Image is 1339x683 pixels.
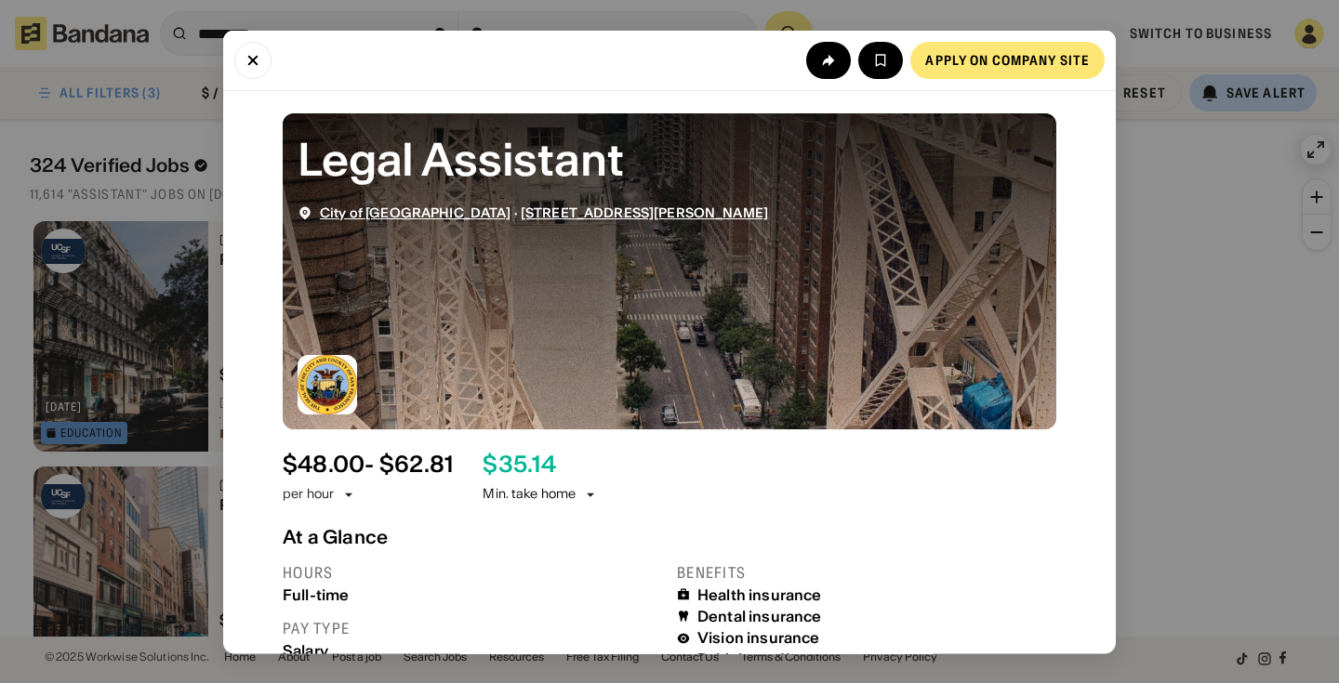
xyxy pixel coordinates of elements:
[298,354,357,414] img: City of San Francisco logo
[483,485,598,504] div: Min. take home
[283,618,662,637] div: Pay type
[697,607,822,624] div: Dental insurance
[697,585,822,603] div: Health insurance
[697,650,789,668] div: Paid time off
[298,127,1041,190] div: Legal Assistant
[283,585,662,603] div: Full-time
[697,629,820,647] div: Vision insurance
[320,204,511,220] a: City of [GEOGRAPHIC_DATA]
[677,562,1056,582] div: Benefits
[283,485,334,504] div: per hour
[910,41,1105,78] a: Apply on company site
[283,451,453,478] div: $ 48.00 - $62.81
[283,562,662,582] div: Hours
[320,204,768,220] div: ·
[283,641,662,659] div: Salary
[283,525,1056,547] div: At a Glance
[483,451,555,478] div: $ 35.14
[925,53,1090,66] div: Apply on company site
[234,41,272,78] button: Close
[521,204,768,220] a: [STREET_ADDRESS][PERSON_NAME]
